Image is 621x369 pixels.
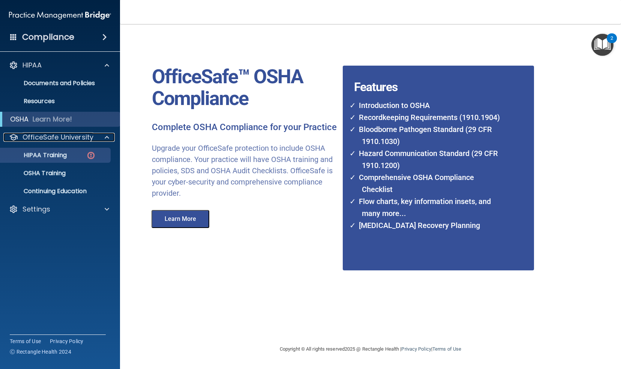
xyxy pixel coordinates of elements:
[354,171,504,195] li: Comprehensive OSHA Compliance Checklist
[22,32,74,42] h4: Compliance
[151,210,209,228] button: Learn More
[5,187,107,195] p: Continuing Education
[9,133,109,142] a: OfficeSafe University
[9,205,109,214] a: Settings
[591,34,613,56] button: Open Resource Center, 2 new notifications
[10,337,41,345] a: Terms of Use
[5,151,67,159] p: HIPAA Training
[152,142,337,199] p: Upgrade your OfficeSafe protection to include OSHA compliance. Your practice will have OSHA train...
[491,316,612,346] iframe: Drift Widget Chat Controller
[5,169,66,177] p: OSHA Training
[146,216,217,222] a: Learn More
[10,115,29,124] p: OSHA
[22,133,93,142] p: OfficeSafe University
[354,147,504,171] li: Hazard Communication Standard (29 CFR 1910.1200)
[33,115,72,124] p: Learn More!
[343,66,514,81] h4: Features
[354,219,504,231] li: [MEDICAL_DATA] Recovery Planning
[9,8,111,23] img: PMB logo
[610,38,613,48] div: 2
[354,123,504,147] li: Bloodborne Pathogen Standard (29 CFR 1910.1030)
[354,195,504,219] li: Flow charts, key information insets, and many more...
[50,337,84,345] a: Privacy Policy
[152,121,337,133] p: Complete OSHA Compliance for your Practice
[354,99,504,111] li: Introduction to OSHA
[432,346,461,352] a: Terms of Use
[152,66,337,109] p: OfficeSafe™ OSHA Compliance
[5,79,107,87] p: Documents and Policies
[22,205,50,214] p: Settings
[10,348,71,355] span: Ⓒ Rectangle Health 2024
[22,61,42,70] p: HIPAA
[234,337,507,361] div: Copyright © All rights reserved 2025 @ Rectangle Health | |
[86,151,96,160] img: danger-circle.6113f641.png
[9,61,109,70] a: HIPAA
[354,111,504,123] li: Recordkeeping Requirements (1910.1904)
[401,346,431,352] a: Privacy Policy
[5,97,107,105] p: Resources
